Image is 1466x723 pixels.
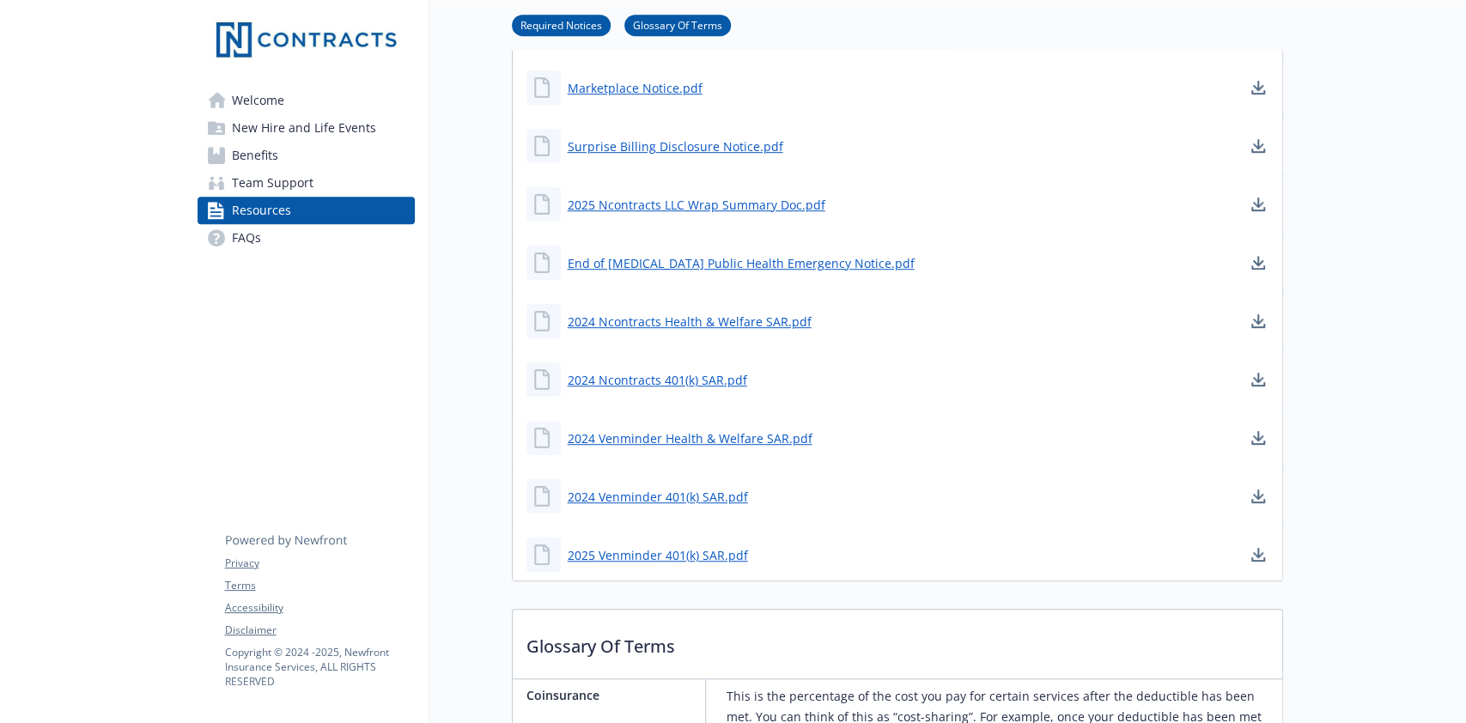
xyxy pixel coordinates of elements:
a: Accessibility [225,600,414,616]
a: 2024 Ncontracts 401(k) SAR.pdf [568,371,747,389]
a: FAQs [198,224,415,252]
span: FAQs [232,224,261,252]
a: Required Notices [512,16,611,33]
span: Team Support [232,169,313,197]
a: download document [1248,544,1268,565]
a: Marketplace Notice.pdf [568,79,703,97]
a: New Hire and Life Events [198,114,415,142]
p: Copyright © 2024 - 2025 , Newfront Insurance Services, ALL RIGHTS RESERVED [225,645,414,689]
a: 2024 Venminder 401(k) SAR.pdf [568,488,748,506]
a: download document [1248,252,1268,273]
a: Disclaimer [225,623,414,638]
a: Resources [198,197,415,224]
span: Benefits [232,142,278,169]
span: Resources [232,197,291,224]
p: Coinsurance [526,686,698,704]
a: 2025 Venminder 401(k) SAR.pdf [568,546,748,564]
a: Welcome [198,87,415,114]
a: 2024 Venminder Health & Welfare SAR.pdf [568,429,812,447]
a: download document [1248,369,1268,390]
a: Glossary Of Terms [624,16,731,33]
a: 2024 Ncontracts Health & Welfare SAR.pdf [568,313,812,331]
a: download document [1248,311,1268,331]
a: download document [1248,194,1268,215]
a: Privacy [225,556,414,571]
span: Welcome [232,87,284,114]
a: Terms [225,578,414,593]
a: download document [1248,486,1268,507]
a: download document [1248,428,1268,448]
a: download document [1248,136,1268,156]
p: Glossary Of Terms [513,610,1282,673]
a: Team Support [198,169,415,197]
span: New Hire and Life Events [232,114,376,142]
a: End of [MEDICAL_DATA] Public Health Emergency Notice.pdf [568,254,915,272]
a: 2025 Ncontracts LLC Wrap Summary Doc.pdf [568,196,825,214]
a: Surprise Billing Disclosure Notice.pdf [568,137,783,155]
a: Benefits [198,142,415,169]
a: download document [1248,77,1268,98]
